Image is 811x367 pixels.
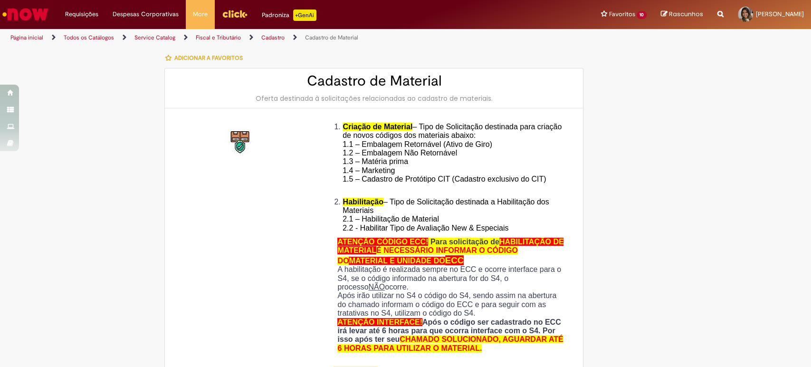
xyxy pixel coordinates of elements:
[343,198,549,232] span: – Tipo de Solicitação destinada a Habilitação dos Materiais 2.1 – Habilitação de Material 2.2 - H...
[174,73,573,89] h2: Cadastro de Material
[337,318,422,326] span: ATENÇÃO INTERFACE!
[7,29,534,47] ul: Trilhas de página
[445,255,464,265] span: ECC
[343,123,412,131] span: Criação de Material
[222,7,248,21] img: click_logo_yellow_360x200.png
[261,34,285,41] a: Cadastro
[343,198,383,206] span: Habilitação
[430,238,499,246] span: Para solicitação de
[113,10,179,19] span: Despesas Corporativas
[174,94,573,103] div: Oferta destinada à solicitações relacionadas ao cadastro de materiais.
[337,318,563,352] strong: Após o código ser cadastrado no ECC irá levar até 6 horas para que ocorra interface com o S4. Por...
[10,34,43,41] a: Página inicial
[337,238,428,246] span: ATENÇÃO CÓDIGO ECC!
[337,335,563,352] span: CHAMADO SOLUCIONADO, AGUARDAR ATÉ 6 HORAS PARA UTILIZAR O MATERIAL.
[193,10,208,19] span: More
[174,54,242,62] span: Adicionar a Favoritos
[337,291,566,318] p: Após irão utilizar no S4 o código do S4, sendo assim na abertura do chamado informam o código do ...
[64,34,114,41] a: Todos os Catálogos
[134,34,175,41] a: Service Catalog
[637,11,647,19] span: 10
[661,10,703,19] a: Rascunhos
[262,10,316,21] div: Padroniza
[65,10,98,19] span: Requisições
[756,10,804,18] span: [PERSON_NAME]
[196,34,241,41] a: Fiscal e Tributário
[1,5,50,24] img: ServiceNow
[226,127,256,158] img: Cadastro de Material
[305,34,358,41] a: Cadastro de Material
[349,257,445,265] span: MATERIAL E UNIDADE DO
[669,10,703,19] span: Rascunhos
[337,246,517,264] span: É NECESSÁRIO INFORMAR O CÓDIGO DO
[337,265,566,291] p: A habilitação é realizada sempre no ECC e ocorre interface para o S4, se o código informado na ab...
[368,283,385,291] u: NÃO
[609,10,635,19] span: Favoritos
[293,10,316,21] p: +GenAi
[343,123,562,192] span: – Tipo de Solicitação destinada para criação de novos códigos dos materiais abaixo: 1.1 – Embalag...
[164,48,248,68] button: Adicionar a Favoritos
[337,238,563,254] span: HABILITAÇÃO DE MATERIAL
